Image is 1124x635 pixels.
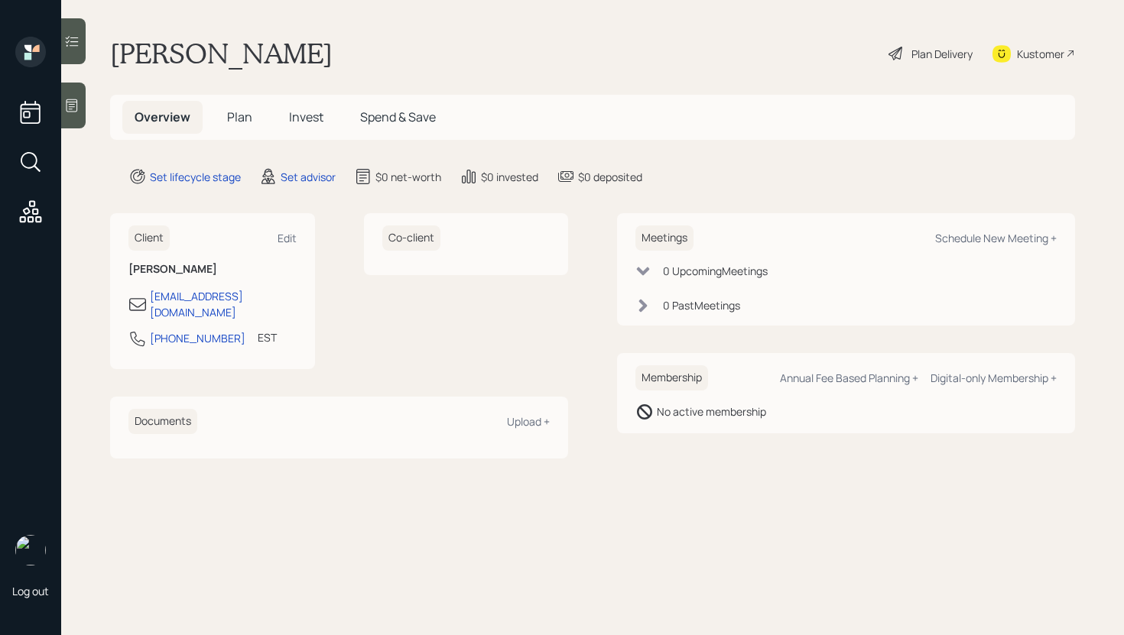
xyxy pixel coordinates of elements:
[635,225,694,251] h6: Meetings
[578,169,642,185] div: $0 deposited
[375,169,441,185] div: $0 net-worth
[150,169,241,185] div: Set lifecycle stage
[128,263,297,276] h6: [PERSON_NAME]
[360,109,436,125] span: Spend & Save
[663,263,768,279] div: 0 Upcoming Meeting s
[128,225,170,251] h6: Client
[289,109,323,125] span: Invest
[507,414,550,429] div: Upload +
[258,329,277,345] div: EST
[281,169,336,185] div: Set advisor
[935,231,1057,245] div: Schedule New Meeting +
[227,109,252,125] span: Plan
[150,330,245,346] div: [PHONE_NUMBER]
[278,231,297,245] div: Edit
[780,371,918,385] div: Annual Fee Based Planning +
[150,288,297,320] div: [EMAIL_ADDRESS][DOMAIN_NAME]
[382,225,440,251] h6: Co-client
[128,409,197,434] h6: Documents
[481,169,538,185] div: $0 invested
[911,46,973,62] div: Plan Delivery
[15,535,46,565] img: retirable_logo.png
[110,37,333,70] h1: [PERSON_NAME]
[135,109,190,125] span: Overview
[663,297,740,313] div: 0 Past Meeting s
[635,365,708,390] h6: Membership
[657,403,766,420] div: No active membership
[12,584,49,598] div: Log out
[931,371,1057,385] div: Digital-only Membership +
[1017,46,1064,62] div: Kustomer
